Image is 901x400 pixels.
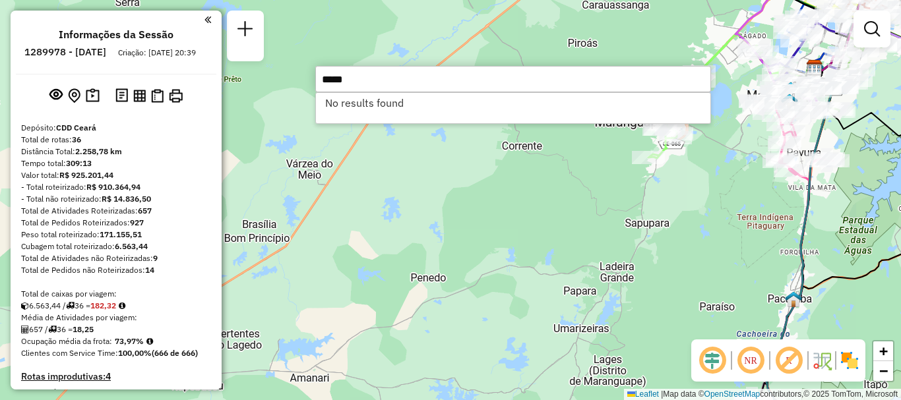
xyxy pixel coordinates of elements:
i: Total de rotas [66,302,75,310]
div: Total de Atividades não Roteirizadas: [21,252,211,264]
a: OpenStreetMap [704,389,761,399]
strong: R$ 910.364,94 [86,182,140,192]
div: Total de rotas: [21,134,211,146]
span: − [879,362,888,379]
i: Total de rotas [48,326,57,333]
div: Total de Atividades Roteirizadas: [21,205,211,217]
strong: 18,25 [73,324,94,334]
i: Cubagem total roteirizado [21,302,29,310]
img: Warecloud Jereissati [781,93,798,110]
img: Fluxo de ruas [811,350,832,371]
strong: CDD Ceará [56,123,96,132]
button: Centralizar mapa no depósito ou ponto de apoio [65,86,83,106]
span: + [879,343,888,359]
a: Zoom out [873,361,893,381]
div: Cubagem total roteirizado: [21,241,211,252]
strong: 9 [153,253,158,263]
strong: 657 [138,206,152,215]
strong: 36 [72,134,81,144]
div: Distância Total: [21,146,211,157]
span: Clientes com Service Time: [21,348,118,358]
strong: 0 [96,387,101,399]
div: Total de caixas por viagem: [21,288,211,300]
strong: 182,32 [90,300,116,310]
h4: Rotas vários dias: [21,387,211,399]
ul: Option List [316,93,710,113]
strong: 309:13 [66,158,92,168]
img: CDD Ceará [806,59,823,76]
li: No results found [316,93,710,113]
img: Warecloud Maracanaú [782,81,799,98]
span: Ocultar deslocamento [697,345,728,376]
strong: 2.258,78 km [75,146,122,156]
button: Exibir sessão original [47,85,65,106]
div: Total de Pedidos Roteirizados: [21,217,211,229]
div: Tempo total: [21,157,211,169]
h4: Rotas improdutivas: [21,371,211,382]
strong: 14 [145,265,154,275]
button: Visualizar relatório de Roteirização [131,86,148,104]
div: - Total não roteirizado: [21,193,211,205]
strong: 6.563,44 [115,241,148,251]
div: - Total roteirizado: [21,181,211,193]
div: Total de Pedidos não Roteirizados: [21,264,211,276]
strong: (666 de 666) [152,348,198,358]
div: Média de Atividades por viagem: [21,312,211,324]
div: Map data © contributors,© 2025 TomTom, Microsoft [624,389,901,400]
em: Média calculada utilizando a maior ocupação (%Peso ou %Cubagem) de cada rota da sessão. Rotas cro... [146,337,153,345]
button: Visualizar Romaneio [148,86,166,105]
span: Exibir rótulo [773,345,805,376]
strong: 100,00% [118,348,152,358]
h4: Informações da Sessão [59,28,173,41]
button: Painel de Sugestão [83,86,102,106]
i: Total de Atividades [21,326,29,333]
a: Leaflet [627,389,659,399]
span: Ocupação média da frota: [21,336,112,346]
button: Imprimir Rotas [166,86,185,105]
a: Clique aqui para minimizar o painel [204,12,211,27]
strong: 927 [130,217,144,227]
span: Ocultar NR [735,345,766,376]
div: 6.563,44 / 36 = [21,300,211,312]
a: Exibir filtros [859,16,885,42]
a: Zoom in [873,341,893,361]
strong: 73,97% [115,336,144,346]
div: Peso total roteirizado: [21,229,211,241]
h6: 1289978 - [DATE] [24,46,106,58]
button: Logs desbloquear sessão [113,86,131,106]
strong: 171.155,51 [100,229,142,239]
img: Exibir/Ocultar setores [839,350,860,371]
strong: 4 [106,370,111,382]
strong: R$ 14.836,50 [102,194,151,204]
strong: R$ 925.201,44 [59,170,113,180]
a: Nova sessão e pesquisa [232,16,259,45]
div: Valor total: [21,169,211,181]
div: Depósito: [21,122,211,134]
i: Meta Caixas/viagem: 189,59 Diferença: -7,27 [119,302,125,310]
img: Pacatuba [785,291,802,308]
span: | [661,389,663,399]
div: Criação: [DATE] 20:39 [113,47,201,59]
div: 657 / 36 = [21,324,211,335]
